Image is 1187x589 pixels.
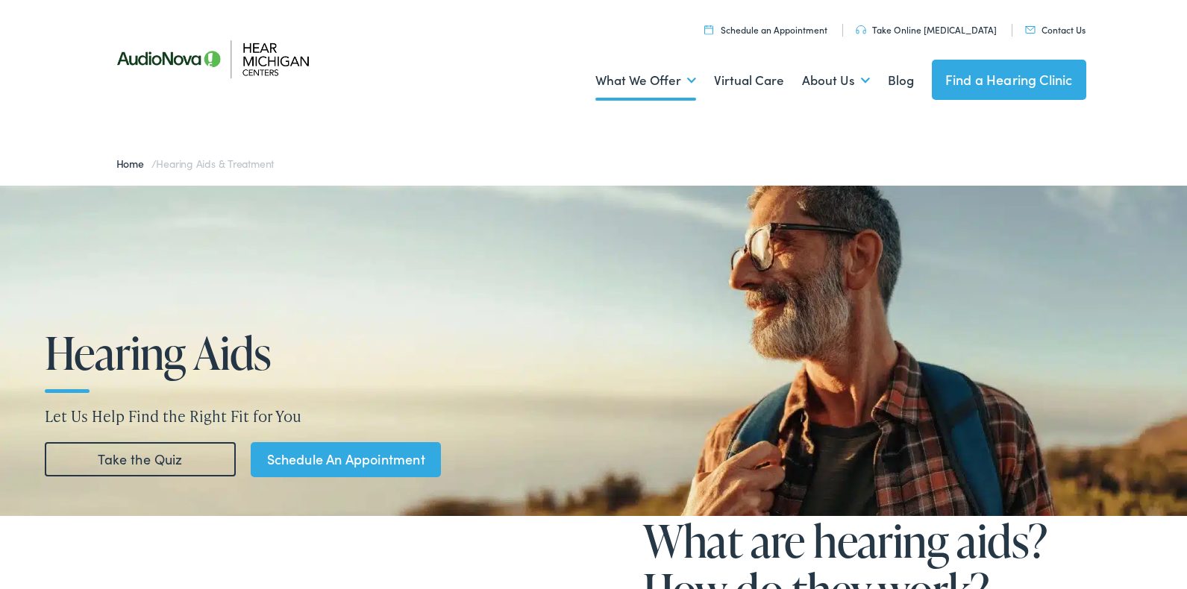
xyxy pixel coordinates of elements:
a: Virtual Care [714,53,784,108]
a: About Us [802,53,870,108]
a: Schedule An Appointment [251,442,441,477]
a: Home [116,156,151,171]
a: What We Offer [595,53,696,108]
a: Schedule an Appointment [704,23,827,36]
a: Blog [888,53,914,108]
p: Let Us Help Find the Right Fit for You [45,405,1142,427]
span: / [116,156,275,171]
a: Contact Us [1025,23,1086,36]
span: Hearing Aids & Treatment [156,156,274,171]
a: Find a Hearing Clinic [932,60,1086,100]
img: utility icon [704,25,713,34]
img: utility icon [1025,26,1036,34]
img: utility icon [856,25,866,34]
a: Take the Quiz [45,442,236,476]
h1: Hearing Aids [45,328,498,377]
a: Take Online [MEDICAL_DATA] [856,23,997,36]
